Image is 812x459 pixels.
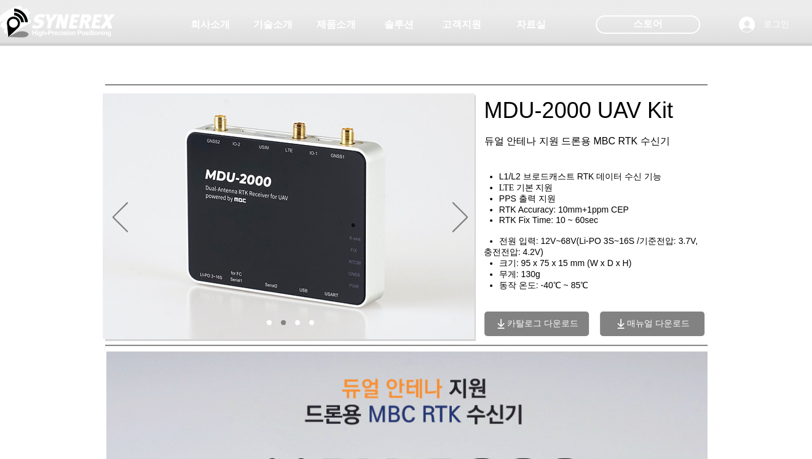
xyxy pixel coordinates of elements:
a: 02 [281,320,286,325]
span: 전원 입력: 12V~68V(Li-PO 3S~16S [499,236,634,246]
a: 새 슬라이드 4 [309,320,314,325]
span: 자료실 [516,18,546,31]
span: PPS 출력 지원 [499,194,556,203]
span: 충전전압: 4.2V) [484,247,543,257]
a: 솔루션 [368,12,430,37]
a: 01 [267,320,272,325]
span: 로그인 [759,18,794,31]
span: 제품소개 [317,18,356,31]
span: 매뉴얼 다운로드 [627,318,690,329]
a: 자료실 [500,12,562,37]
div: 스토어 [596,15,700,34]
img: MDU2000_perspective.jpeg [103,93,475,339]
button: 이전 [112,202,128,234]
span: 고객지원 [442,18,481,31]
iframe: Wix Chat [671,406,812,459]
span: 스토어 [633,17,663,31]
div: 슬라이드쇼 [105,95,476,341]
span: 무게: 130g [499,269,540,279]
button: 다음 [452,202,468,234]
a: 새 슬라이드 3 [295,320,300,325]
span: 크기: 95 x 75 x 15 mm (W x D x H) [499,258,631,268]
span: 카탈로그 다운로드 [507,318,578,329]
a: 제품소개 [305,12,367,37]
span: RTK Accuracy: 10mm+1ppm CEP [499,205,629,214]
nav: 슬라이드 [262,320,318,325]
span: 솔루션 [384,18,414,31]
a: 회사소개 [179,12,241,37]
a: 매뉴얼 다운로드 [600,312,704,336]
span: RTK Fix Time: 10 ~ 60sec [499,215,598,225]
span: 동작 온도: -40℃ ~ 85℃ [499,280,588,290]
span: /기준전압: 3.7V, [637,236,698,246]
span: 회사소개 [191,18,230,31]
a: 고객지원 [431,12,492,37]
span: 기술소개 [253,18,293,31]
a: 카탈로그 다운로드 [484,312,589,336]
a: 기술소개 [242,12,304,37]
button: 로그인 [730,13,798,36]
